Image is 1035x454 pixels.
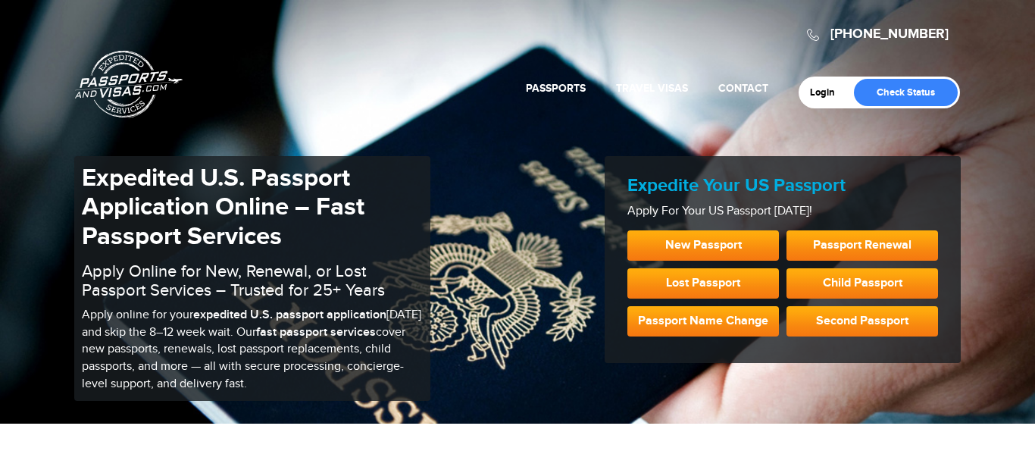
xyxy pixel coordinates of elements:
[810,86,846,99] a: Login
[256,325,376,340] b: fast passport services
[786,230,938,261] a: Passport Renewal
[854,79,958,106] a: Check Status
[627,306,779,337] a: Passport Name Change
[830,26,949,42] a: [PHONE_NUMBER]
[193,308,386,322] b: expedited U.S. passport application
[627,203,938,221] p: Apply For Your US Passport [DATE]!
[82,307,423,393] p: Apply online for your [DATE] and skip the 8–12 week wait. Our cover new passports, renewals, lost...
[627,230,779,261] a: New Passport
[616,82,688,95] a: Travel Visas
[627,175,938,197] h2: Expedite Your US Passport
[718,82,768,95] a: Contact
[75,50,183,118] a: Passports & [DOMAIN_NAME]
[82,164,423,251] h1: Expedited U.S. Passport Application Online – Fast Passport Services
[786,268,938,299] a: Child Passport
[526,82,586,95] a: Passports
[786,306,938,337] a: Second Passport
[82,262,423,299] h2: Apply Online for New, Renewal, or Lost Passport Services – Trusted for 25+ Years
[627,268,779,299] a: Lost Passport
